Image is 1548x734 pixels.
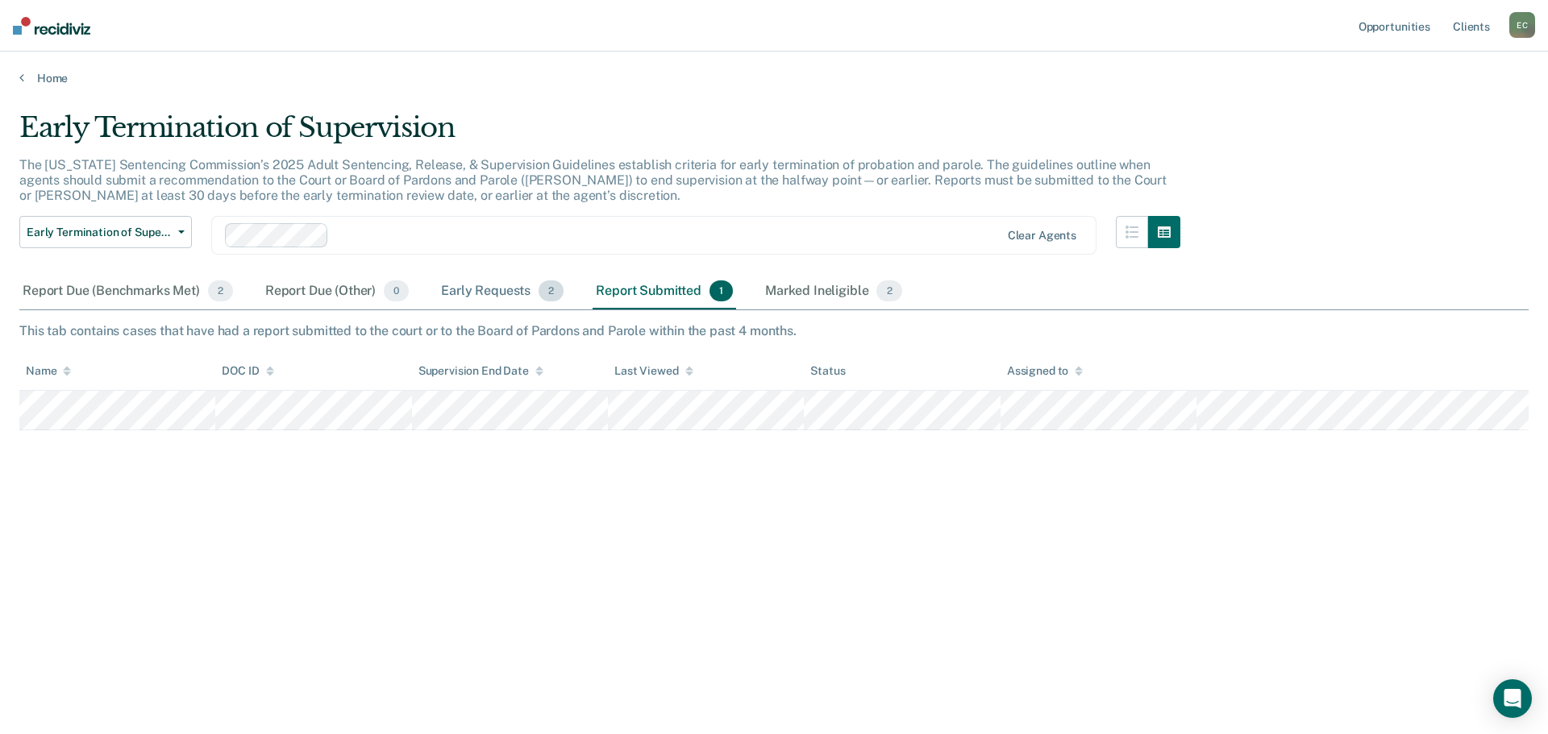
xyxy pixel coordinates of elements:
[1007,364,1083,378] div: Assigned to
[384,280,409,301] span: 0
[27,226,172,239] span: Early Termination of Supervision
[593,274,736,309] div: Report Submitted1
[1509,12,1535,38] div: E C
[762,274,905,309] div: Marked Ineligible2
[876,280,901,301] span: 2
[614,364,693,378] div: Last Viewed
[1509,12,1535,38] button: EC
[1493,679,1532,718] div: Open Intercom Messenger
[539,280,564,301] span: 2
[19,157,1167,203] p: The [US_STATE] Sentencing Commission’s 2025 Adult Sentencing, Release, & Supervision Guidelines e...
[19,274,236,309] div: Report Due (Benchmarks Met)2
[222,364,273,378] div: DOC ID
[19,323,1529,338] div: This tab contains cases that have had a report submitted to the court or to the Board of Pardons ...
[262,274,412,309] div: Report Due (Other)0
[438,274,567,309] div: Early Requests2
[810,364,845,378] div: Status
[19,111,1180,157] div: Early Termination of Supervision
[26,364,71,378] div: Name
[19,71,1529,85] a: Home
[418,364,543,378] div: Supervision End Date
[709,280,733,301] span: 1
[208,280,233,301] span: 2
[13,17,90,35] img: Recidiviz
[19,216,192,248] button: Early Termination of Supervision
[1008,229,1076,243] div: Clear agents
